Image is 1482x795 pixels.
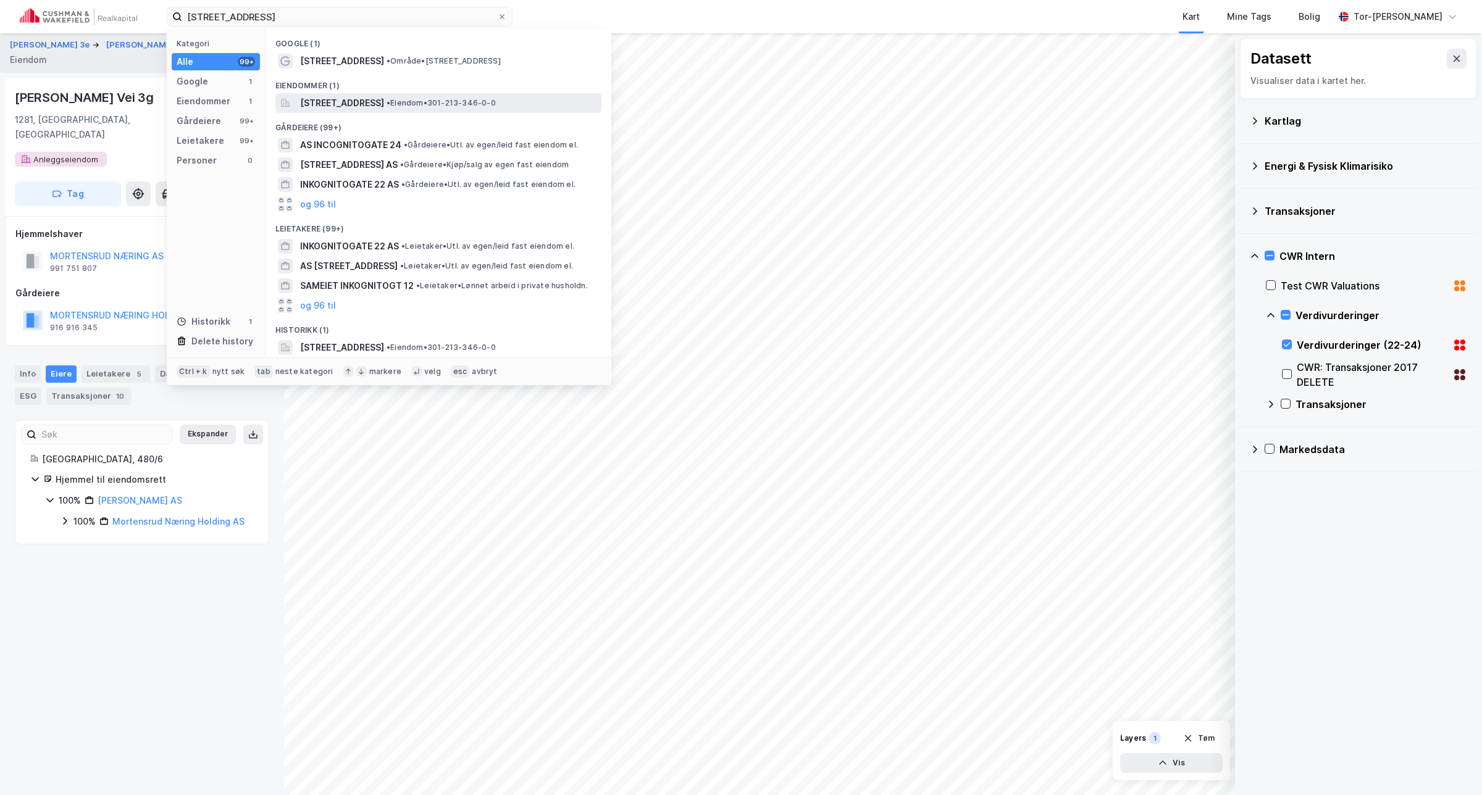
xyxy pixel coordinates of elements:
[266,214,611,236] div: Leietakere (99+)
[238,116,255,126] div: 99+
[401,180,405,189] span: •
[46,365,77,383] div: Eiere
[387,343,496,352] span: Eiendom • 301-213-346-0-0
[401,180,576,189] span: Gårdeiere • Utl. av egen/leid fast eiendom el.
[266,113,611,135] div: Gårdeiere (99+)
[424,367,441,377] div: velg
[1265,114,1467,128] div: Kartlag
[1265,159,1467,173] div: Energi & Fysisk Klimarisiko
[1120,753,1223,773] button: Vis
[416,281,588,291] span: Leietaker • Lønnet arbeid i private husholdn.
[266,29,611,51] div: Google (1)
[133,368,145,380] div: 5
[387,343,390,352] span: •
[177,133,224,148] div: Leietakere
[1265,204,1467,219] div: Transaksjoner
[15,286,269,301] div: Gårdeiere
[300,340,384,355] span: [STREET_ADDRESS]
[177,94,230,109] div: Eiendommer
[245,156,255,165] div: 0
[191,334,253,349] div: Delete history
[1420,736,1482,795] div: Kontrollprogram for chat
[387,56,390,65] span: •
[451,365,470,378] div: esc
[387,98,390,107] span: •
[300,239,399,254] span: INKOGNITOGATE 22 AS
[401,241,574,251] span: Leietaker • Utl. av egen/leid fast eiendom el.
[1281,278,1447,293] div: Test CWR Valuations
[404,140,408,149] span: •
[10,39,92,51] button: [PERSON_NAME] 3e
[82,365,150,383] div: Leietakere
[300,278,414,293] span: SAMEIET INKOGNITOGT 12
[155,365,201,383] div: Datasett
[1296,397,1467,412] div: Transaksjoner
[401,241,405,251] span: •
[73,514,96,529] div: 100%
[275,367,333,377] div: neste kategori
[300,298,336,313] button: og 96 til
[369,367,401,377] div: markere
[1175,728,1223,748] button: Tøm
[182,7,497,26] input: Søk på adresse, matrikkel, gårdeiere, leietakere eller personer
[1250,49,1312,69] div: Datasett
[472,367,497,377] div: avbryt
[245,96,255,106] div: 1
[1250,73,1467,88] div: Visualiser data i kartet her.
[1420,736,1482,795] iframe: Chat Widget
[1297,338,1447,352] div: Verdivurderinger (22-24)
[59,493,81,508] div: 100%
[15,181,121,206] button: Tag
[15,227,269,241] div: Hjemmelshaver
[266,71,611,93] div: Eiendommer (1)
[416,281,420,290] span: •
[400,261,573,271] span: Leietaker • Utl. av egen/leid fast eiendom el.
[42,452,254,467] div: [GEOGRAPHIC_DATA], 480/6
[15,112,175,142] div: 1281, [GEOGRAPHIC_DATA], [GEOGRAPHIC_DATA]
[177,153,217,168] div: Personer
[1183,9,1200,24] div: Kart
[1297,360,1447,389] div: CWR: Transaksjoner 2017 DELETE
[404,140,578,150] span: Gårdeiere • Utl. av egen/leid fast eiendom el.
[20,8,137,25] img: cushman-wakefield-realkapital-logo.202ea83816669bd177139c58696a8fa1.svg
[180,425,236,444] button: Ekspander
[36,425,172,444] input: Søk
[15,88,156,107] div: [PERSON_NAME] Vei 3g
[50,323,98,333] div: 916 916 345
[1296,308,1467,323] div: Verdivurderinger
[300,157,398,172] span: [STREET_ADDRESS] AS
[98,495,182,506] a: [PERSON_NAME] AS
[46,388,132,405] div: Transaksjoner
[266,315,611,338] div: Historikk (1)
[245,317,255,327] div: 1
[300,259,398,273] span: AS [STREET_ADDRESS]
[400,160,404,169] span: •
[254,365,273,378] div: tab
[245,77,255,86] div: 1
[177,54,193,69] div: Alle
[177,114,221,128] div: Gårdeiere
[177,39,260,48] div: Kategori
[56,472,254,487] div: Hjemmel til eiendomsrett
[238,57,255,67] div: 99+
[1120,733,1146,743] div: Layers
[177,314,230,329] div: Historikk
[212,367,245,377] div: nytt søk
[387,98,496,108] span: Eiendom • 301-213-346-0-0
[1299,9,1320,24] div: Bolig
[50,264,97,273] div: 991 751 807
[300,197,336,212] button: og 96 til
[300,54,384,69] span: [STREET_ADDRESS]
[114,390,127,402] div: 10
[400,160,569,170] span: Gårdeiere • Kjøp/salg av egen fast eiendom
[1279,442,1467,457] div: Markedsdata
[177,74,208,89] div: Google
[1227,9,1271,24] div: Mine Tags
[15,365,41,383] div: Info
[300,96,384,110] span: [STREET_ADDRESS]
[15,388,41,405] div: ESG
[1149,732,1161,744] div: 1
[238,136,255,146] div: 99+
[387,56,501,66] span: Område • [STREET_ADDRESS]
[300,177,399,192] span: INKOGNITOGATE 22 AS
